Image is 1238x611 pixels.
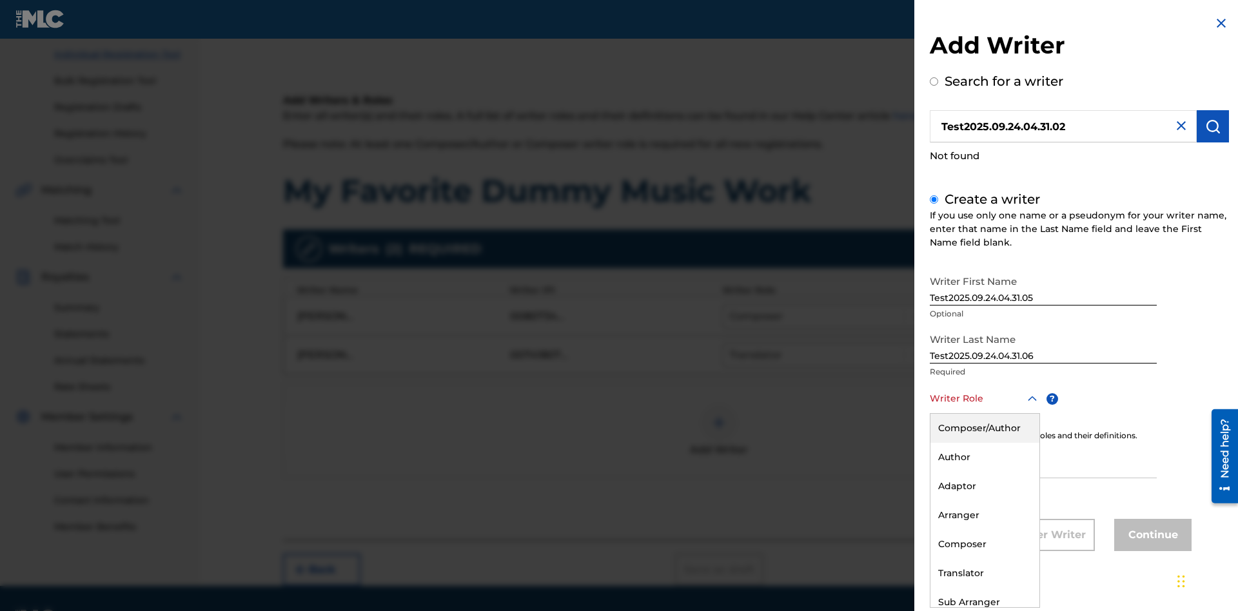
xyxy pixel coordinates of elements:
label: Search for a writer [945,73,1063,89]
span: ? [1046,393,1058,405]
div: Arranger [930,501,1039,530]
img: Search Works [1205,119,1221,134]
input: Search writer's name or IPI Number [930,110,1197,142]
div: Adaptor [930,472,1039,501]
p: Optional [930,481,1157,492]
div: Author [930,443,1039,472]
div: Drag [1177,562,1185,601]
div: Composer [930,530,1039,559]
p: Optional [930,308,1157,320]
div: If you use only one name or a pseudonym for your writer name, enter that name in the Last Name fi... [930,209,1229,249]
div: Translator [930,559,1039,588]
img: MLC Logo [15,10,65,28]
h2: Add Writer [930,31,1229,64]
div: Click for a list of writer roles and their definitions. [930,430,1229,441]
img: close [1174,118,1189,133]
label: Create a writer [945,191,1040,207]
iframe: Resource Center [1202,404,1238,510]
div: Not found [930,142,1229,170]
div: Composer/Author [930,414,1039,443]
iframe: Chat Widget [1174,549,1238,611]
p: Required [930,366,1157,378]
